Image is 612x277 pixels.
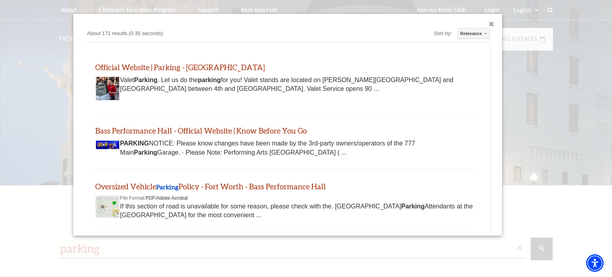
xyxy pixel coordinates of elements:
a: Bass Performance Hall - Official Website | Know Before You Go [95,126,307,135]
img: Thumbnail image [96,196,120,218]
div: If this section of road is unavailable for some reason, please check with the. [GEOGRAPHIC_DATA] ... [98,202,473,220]
b: Parking [156,183,178,191]
div: Sort by: [434,29,454,38]
div: Accessibility Menu [586,254,604,272]
div: Valet . Let us do the for you! Valet stands are located on [PERSON_NAME][GEOGRAPHIC_DATA] and [GE... [98,76,473,94]
a: Oversized VehicleParkingPolicy - Fort Worth - Bass Performance Hall [95,182,326,191]
span: File Format: [120,195,145,201]
b: parking [198,77,221,83]
div: About 172 results (0.35 seconds) [85,29,322,40]
img: Thumbnail image [96,77,120,100]
span: PDF/Adobe Acrobat [145,195,188,201]
div: Relevance [460,28,478,39]
b: PARKING [120,140,149,147]
a: Official Website | Parking - [GEOGRAPHIC_DATA] [95,63,265,72]
b: Parking [134,77,158,83]
b: Parking [401,203,425,210]
div: NOTICE: Please know changes have been made by the 3rd-party owners/operators of the 777 Main Gara... [98,139,473,157]
b: Parking [134,149,157,156]
img: Thumbnail image [96,140,120,149]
